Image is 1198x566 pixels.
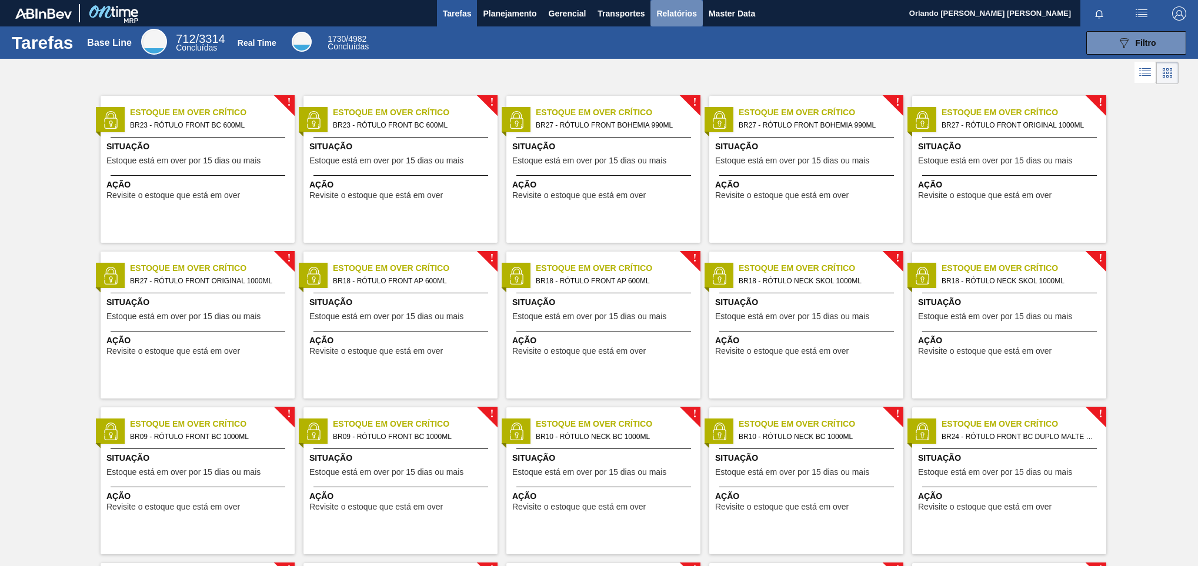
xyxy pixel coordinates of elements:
span: Relatórios [656,6,696,21]
span: Ação [309,179,495,191]
span: Estoque está em over por 15 dias ou mais [918,468,1072,477]
span: Estoque em Over Crítico [536,418,700,430]
img: status [102,423,119,440]
span: Revisite o estoque que está em over [918,347,1052,356]
img: status [913,423,931,440]
span: Revisite o estoque que está em over [918,503,1052,511]
img: status [710,267,728,284]
div: Real Time [328,35,369,51]
span: BR24 - RÓTULO FRONT BC DUPLO MALTE 1000ML [942,430,1097,443]
span: ! [490,98,493,107]
span: Estoque em Over Crítico [942,106,1106,119]
span: / 3314 [176,32,225,45]
span: Revisite o estoque que está em over [715,347,849,356]
span: Ação [309,334,495,347]
span: Revisite o estoque que está em over [918,191,1052,200]
span: ! [896,410,899,418]
span: Situação [512,452,698,464]
span: BR18 - RÓTULO NECK SKOL 1000ML [739,274,894,287]
span: Estoque em Over Crítico [942,262,1106,274]
span: Ação [106,334,292,347]
span: Estoque em Over Crítico [739,418,903,430]
span: Estoque está em over por 15 dias ou mais [309,468,463,477]
span: Ação [309,490,495,503]
span: ! [287,410,291,418]
span: Estoque está em over por 15 dias ou mais [512,312,666,321]
div: Real Time [238,38,276,48]
span: Estoque em Over Crítico [333,418,498,430]
img: status [102,111,119,129]
span: ! [693,410,696,418]
span: Estoque está em over por 15 dias ou mais [715,468,869,477]
span: Situação [715,452,900,464]
span: Estoque está em over por 15 dias ou mais [512,156,666,165]
span: Gerencial [549,6,586,21]
div: Visão em Cards [1156,62,1179,84]
span: Estoque em Over Crítico [130,262,295,274]
img: status [710,423,728,440]
span: Revisite o estoque que está em over [512,191,646,200]
span: Estoque em Over Crítico [739,106,903,119]
span: BR23 - RÓTULO FRONT BC 600ML [333,119,488,132]
span: Ação [715,334,900,347]
span: Estoque está em over por 15 dias ou mais [918,312,1072,321]
span: BR23 - RÓTULO FRONT BC 600ML [130,119,285,132]
img: Logout [1172,6,1186,21]
span: BR18 - RÓTULO NECK SKOL 1000ML [942,274,1097,287]
span: Situação [715,296,900,309]
div: Base Line [87,38,132,48]
span: Revisite o estoque que está em over [309,191,443,200]
span: Estoque em Over Crítico [942,418,1106,430]
span: Revisite o estoque que está em over [309,347,443,356]
img: userActions [1134,6,1149,21]
span: BR10 - RÓTULO NECK BC 1000ML [536,430,691,443]
span: Ação [918,490,1103,503]
span: ! [1099,98,1102,107]
div: Base Line [176,34,225,52]
span: Concluídas [176,43,217,52]
img: status [913,267,931,284]
span: Ação [918,179,1103,191]
span: Tarefas [443,6,472,21]
button: Notificações [1080,5,1118,22]
span: ! [896,98,899,107]
span: Estoque em Over Crítico [130,106,295,119]
span: Estoque em Over Crítico [536,262,700,274]
span: Situação [309,140,495,153]
span: Estoque está em over por 15 dias ou mais [106,156,261,165]
span: Ação [512,490,698,503]
div: Base Line [141,29,167,55]
span: Revisite o estoque que está em over [512,503,646,511]
span: Estoque está em over por 15 dias ou mais [715,312,869,321]
span: Situação [309,296,495,309]
span: ! [490,410,493,418]
img: status [508,267,525,284]
span: Estoque está em over por 15 dias ou mais [106,312,261,321]
span: Estoque em Over Crítico [739,262,903,274]
span: ! [490,254,493,263]
span: BR27 - RÓTULO FRONT BOHEMIA 990ML [536,119,691,132]
span: Situação [918,452,1103,464]
span: Situação [918,296,1103,309]
img: status [305,423,322,440]
span: Situação [106,296,292,309]
span: Situação [918,140,1103,153]
span: Transportes [598,6,645,21]
span: Ação [512,179,698,191]
span: Revisite o estoque que está em over [715,503,849,511]
span: Estoque está em over por 15 dias ou mais [918,156,1072,165]
div: Real Time [292,32,312,52]
img: TNhmsLtSVTkK8tSr43FrP2fwEKptu5GPRR3wAAAABJRU5ErkJggg== [15,8,72,19]
span: BR27 - RÓTULO FRONT ORIGINAL 1000ML [942,119,1097,132]
img: status [710,111,728,129]
span: Ação [715,490,900,503]
span: Ação [106,179,292,191]
span: BR27 - RÓTULO FRONT BOHEMIA 990ML [739,119,894,132]
span: Revisite o estoque que está em over [309,503,443,511]
span: 712 [176,32,195,45]
span: Estoque está em over por 15 dias ou mais [512,468,666,477]
span: ! [287,254,291,263]
span: Estoque em Over Crítico [130,418,295,430]
span: Estoque está em over por 15 dias ou mais [309,156,463,165]
span: Situação [715,140,900,153]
